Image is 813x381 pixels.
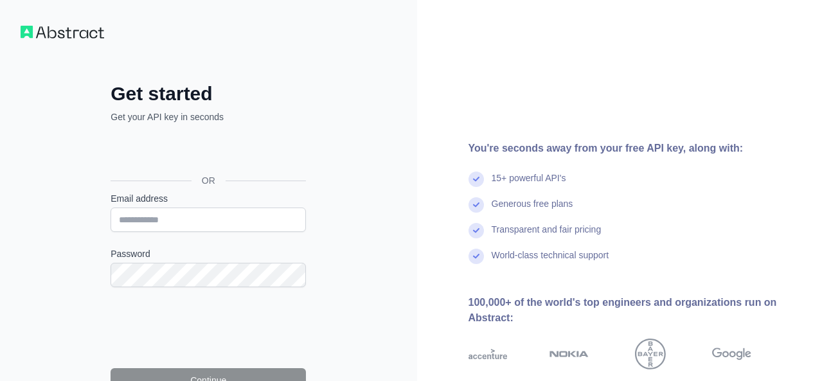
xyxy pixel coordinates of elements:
[469,172,484,187] img: check mark
[111,82,306,105] h2: Get started
[104,137,310,166] iframe: Sign in with Google Button
[635,339,666,369] img: bayer
[111,303,306,353] iframe: reCAPTCHA
[492,172,566,197] div: 15+ powerful API's
[492,249,609,274] div: World-class technical support
[469,197,484,213] img: check mark
[469,339,508,369] img: accenture
[469,141,793,156] div: You're seconds away from your free API key, along with:
[492,223,602,249] div: Transparent and fair pricing
[469,249,484,264] img: check mark
[192,174,226,187] span: OR
[712,339,751,369] img: google
[469,295,793,326] div: 100,000+ of the world's top engineers and organizations run on Abstract:
[492,197,573,223] div: Generous free plans
[111,192,306,205] label: Email address
[111,247,306,260] label: Password
[469,223,484,238] img: check mark
[111,111,306,123] p: Get your API key in seconds
[549,339,589,369] img: nokia
[21,26,104,39] img: Workflow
